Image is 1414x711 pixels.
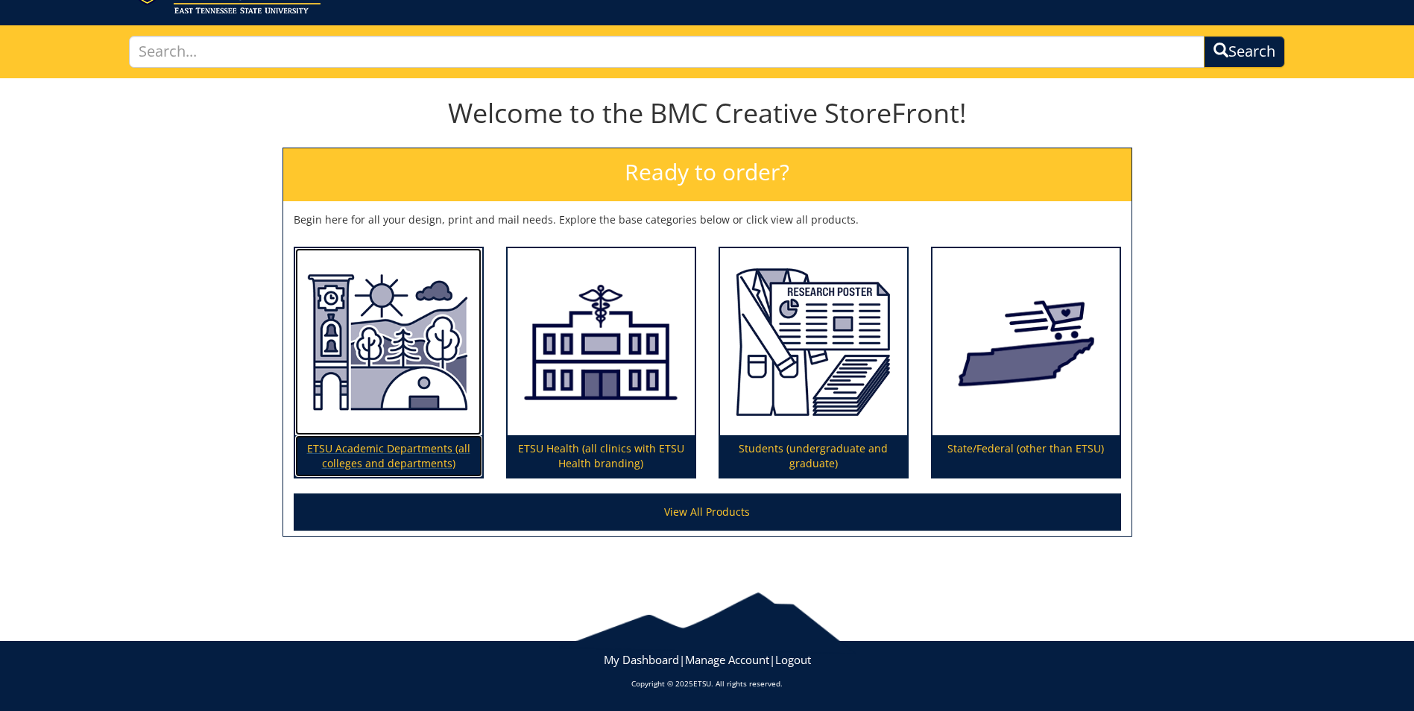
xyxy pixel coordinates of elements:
[295,248,482,436] img: ETSU Academic Departments (all colleges and departments)
[693,678,711,689] a: ETSU
[295,435,482,477] p: ETSU Academic Departments (all colleges and departments)
[604,652,679,667] a: My Dashboard
[720,248,907,478] a: Students (undergraduate and graduate)
[508,435,695,477] p: ETSU Health (all clinics with ETSU Health branding)
[685,652,769,667] a: Manage Account
[294,493,1121,531] a: View All Products
[932,248,1120,478] a: State/Federal (other than ETSU)
[932,435,1120,477] p: State/Federal (other than ETSU)
[720,248,907,436] img: Students (undergraduate and graduate)
[720,435,907,477] p: Students (undergraduate and graduate)
[1204,36,1285,68] button: Search
[775,652,811,667] a: Logout
[508,248,695,436] img: ETSU Health (all clinics with ETSU Health branding)
[295,248,482,478] a: ETSU Academic Departments (all colleges and departments)
[932,248,1120,436] img: State/Federal (other than ETSU)
[294,212,1121,227] p: Begin here for all your design, print and mail needs. Explore the base categories below or click ...
[129,36,1205,68] input: Search...
[283,148,1131,201] h2: Ready to order?
[508,248,695,478] a: ETSU Health (all clinics with ETSU Health branding)
[283,98,1132,128] h1: Welcome to the BMC Creative StoreFront!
